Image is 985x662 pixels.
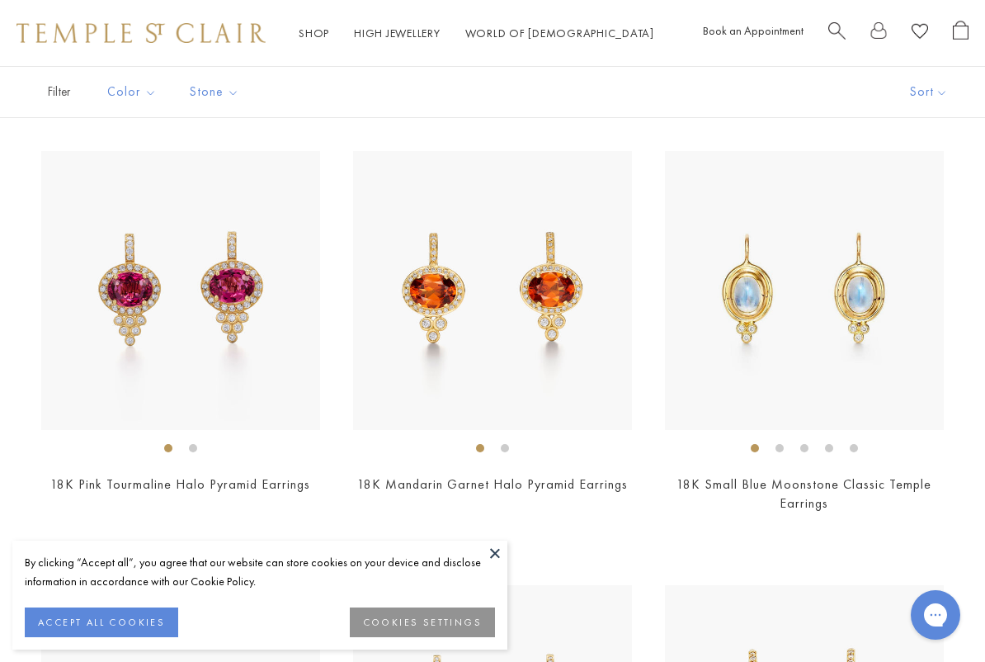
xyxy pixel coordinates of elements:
[912,21,928,46] a: View Wishlist
[873,67,985,117] button: Show sort by
[41,151,320,430] img: 18K Pink Tourmaline Halo Pyramid Earrings
[95,73,169,111] button: Color
[299,23,654,44] nav: Main navigation
[350,608,495,637] button: COOKIES SETTINGS
[25,608,178,637] button: ACCEPT ALL COOKIES
[828,21,846,46] a: Search
[357,475,628,493] a: 18K Mandarin Garnet Halo Pyramid Earrings
[25,553,495,591] div: By clicking “Accept all”, you agree that our website can store cookies on your device and disclos...
[181,82,252,102] span: Stone
[299,26,329,40] a: ShopShop
[50,475,310,493] a: 18K Pink Tourmaline Halo Pyramid Earrings
[354,26,441,40] a: High JewelleryHigh Jewellery
[703,23,804,38] a: Book an Appointment
[953,21,969,46] a: Open Shopping Bag
[353,151,632,430] img: 18K Mandarin Garnet Halo Pyramid Earrings
[676,475,931,512] a: 18K Small Blue Moonstone Classic Temple Earrings
[665,151,944,430] img: E14106-BM6VBY
[903,584,969,645] iframe: Gorgias live chat messenger
[465,26,654,40] a: World of [DEMOGRAPHIC_DATA]World of [DEMOGRAPHIC_DATA]
[177,73,252,111] button: Stone
[16,23,266,43] img: Temple St. Clair
[99,82,169,102] span: Color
